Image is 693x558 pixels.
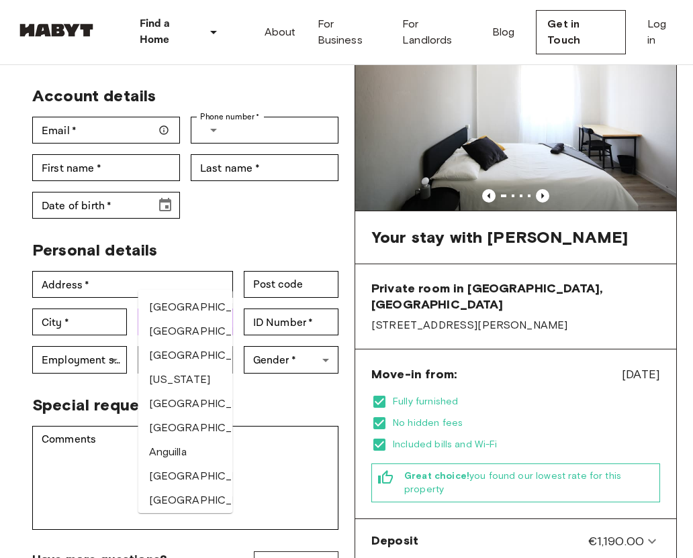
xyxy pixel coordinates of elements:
[588,533,644,550] span: €1,190.00
[138,464,233,488] li: [GEOGRAPHIC_DATA]
[393,438,660,451] span: Included bills and Wi-Fi
[402,16,471,48] a: For Landlords
[138,343,233,368] li: [GEOGRAPHIC_DATA]
[536,10,625,54] a: Get in Touch
[32,240,157,260] span: Personal details
[16,23,97,37] img: Habyt
[32,271,233,298] div: Address
[361,524,671,558] div: Deposit€1,190.00
[32,154,180,181] div: First name
[191,154,338,181] div: Last name
[371,318,660,333] span: [STREET_ADDRESS][PERSON_NAME]
[138,440,233,464] li: Anguilla
[244,271,338,298] div: Post code
[140,16,200,48] p: Find a Home
[318,16,381,48] a: For Business
[138,295,233,319] li: [GEOGRAPHIC_DATA]
[371,366,457,382] span: Move-in from:
[404,469,654,496] span: you found our lowest rate for this property
[32,426,338,530] div: Comments
[138,416,233,440] li: [GEOGRAPHIC_DATA]
[492,24,515,40] a: Blog
[32,395,163,415] span: Special requests
[138,512,233,537] li: [GEOGRAPHIC_DATA]
[32,309,127,335] div: City
[138,488,233,512] li: [GEOGRAPHIC_DATA]
[32,86,156,105] span: Account details
[138,368,233,392] li: [US_STATE]
[371,280,660,313] span: Private room in [GEOGRAPHIC_DATA], [GEOGRAPHIC_DATA]
[244,309,338,335] div: ID Number
[158,125,169,135] svg: Make sure your email is correct — we'll send your booking details there.
[647,16,677,48] a: Log in
[200,111,260,123] label: Phone number
[371,227,628,247] span: Your stay with [PERSON_NAME]
[404,470,469,482] b: Great choice!
[265,24,296,40] a: About
[393,416,660,430] span: No hidden fees
[393,395,660,408] span: Fully furnished
[32,117,180,144] div: Email
[138,392,233,416] li: [GEOGRAPHIC_DATA]
[138,319,233,343] li: [GEOGRAPHIC_DATA]
[536,189,549,203] button: Previous image
[200,117,227,144] button: Select country
[622,366,660,383] span: [DATE]
[371,533,418,550] span: Deposit
[152,192,179,219] button: Choose date
[482,189,496,203] button: Previous image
